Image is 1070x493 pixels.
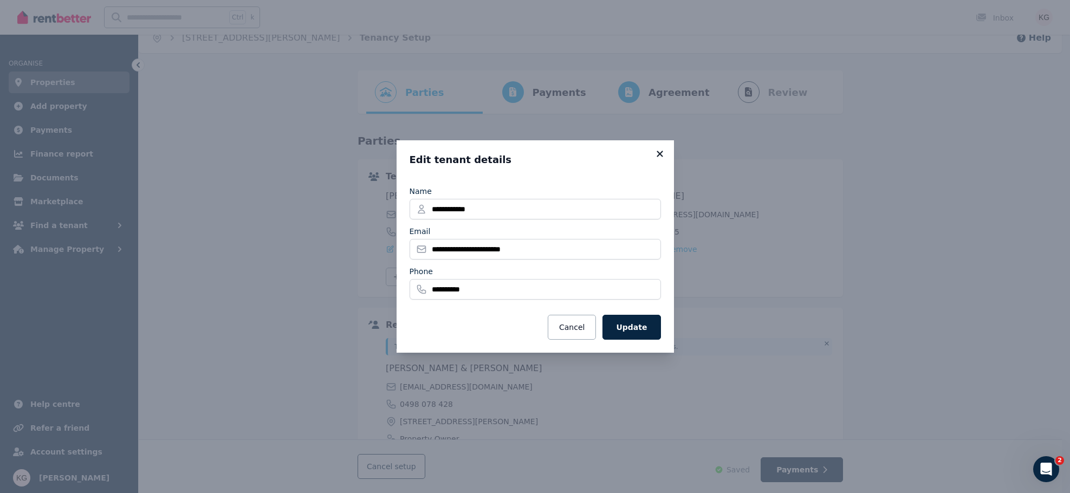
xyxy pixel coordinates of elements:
[1055,456,1064,465] span: 2
[602,315,660,340] button: Update
[410,266,433,277] label: Phone
[410,226,431,237] label: Email
[548,315,596,340] button: Cancel
[1033,456,1059,482] iframe: Intercom live chat
[410,153,661,166] h3: Edit tenant details
[410,186,432,197] label: Name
